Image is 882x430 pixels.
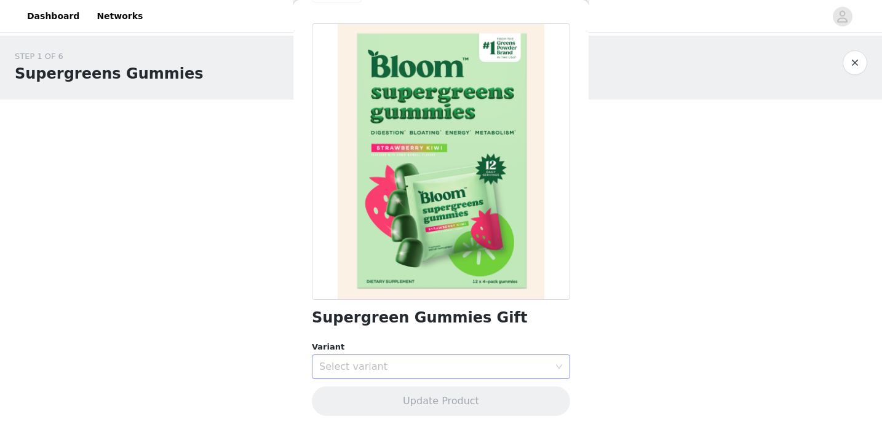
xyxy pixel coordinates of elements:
a: Dashboard [20,2,87,30]
div: STEP 1 OF 6 [15,50,204,63]
i: icon: down [555,363,563,372]
h1: Supergreen Gummies Gift [312,310,527,326]
a: Networks [89,2,150,30]
div: avatar [836,7,848,26]
button: Update Product [312,386,570,416]
div: Variant [312,341,570,353]
h1: Supergreens Gummies [15,63,204,85]
div: Select variant [319,361,549,373]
